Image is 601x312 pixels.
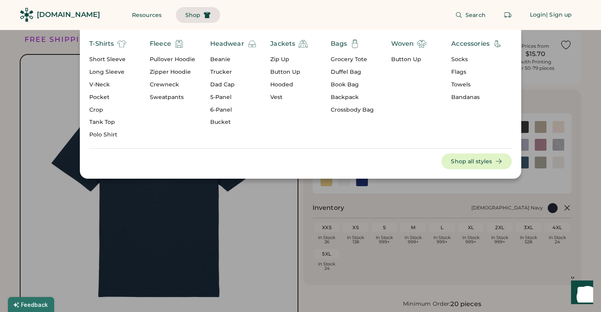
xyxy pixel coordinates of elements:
[331,93,374,101] div: Backpack
[89,56,126,64] div: Short Sleeve
[391,56,426,64] div: Button Up
[210,56,257,64] div: Beanie
[117,39,126,49] img: t-shirt%20%282%29.svg
[451,39,490,49] div: Accessories
[270,93,308,101] div: Vest
[451,68,502,76] div: Flags
[270,81,308,89] div: Hooded
[210,81,257,89] div: Dad Cap
[89,68,126,76] div: Long Sleeve
[465,12,486,18] span: Search
[210,93,257,101] div: 5-Panel
[150,81,195,89] div: Crewneck
[451,93,502,101] div: Bandanas
[150,56,195,64] div: Pullover Hoodie
[331,106,374,114] div: Crossbody Bag
[89,131,126,139] div: Polo Shirt
[493,39,502,49] img: accessories-ab-01.svg
[89,106,126,114] div: Crop
[210,118,257,126] div: Bucket
[331,56,374,64] div: Grocery Tote
[546,11,572,19] div: | Sign up
[350,39,360,49] img: Totebag-01.svg
[20,8,34,22] img: Rendered Logo - Screens
[37,10,100,20] div: [DOMAIN_NAME]
[174,39,184,49] img: hoodie.svg
[331,39,347,49] div: Bags
[270,39,295,49] div: Jackets
[150,93,195,101] div: Sweatpants
[89,93,126,101] div: Pocket
[122,7,171,23] button: Resources
[298,39,308,49] img: jacket%20%281%29.svg
[331,68,374,76] div: Duffel Bag
[89,39,114,49] div: T-Shirts
[500,7,516,23] button: Retrieve an order
[391,39,414,49] div: Woven
[530,11,546,19] div: Login
[563,277,597,310] iframe: Front Chat
[176,7,220,23] button: Shop
[247,39,257,49] img: beanie.svg
[150,39,171,49] div: Fleece
[446,7,495,23] button: Search
[451,56,502,64] div: Socks
[210,39,244,49] div: Headwear
[441,153,512,169] button: Shop all styles
[270,68,308,76] div: Button Up
[451,81,502,89] div: Towels
[210,68,257,76] div: Trucker
[89,81,126,89] div: V-Neck
[417,39,426,49] img: shirt.svg
[89,118,126,126] div: Tank Top
[150,68,195,76] div: Zipper Hoodie
[185,12,200,18] span: Shop
[331,81,374,89] div: Book Bag
[270,56,308,64] div: Zip Up
[210,106,257,114] div: 6-Panel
